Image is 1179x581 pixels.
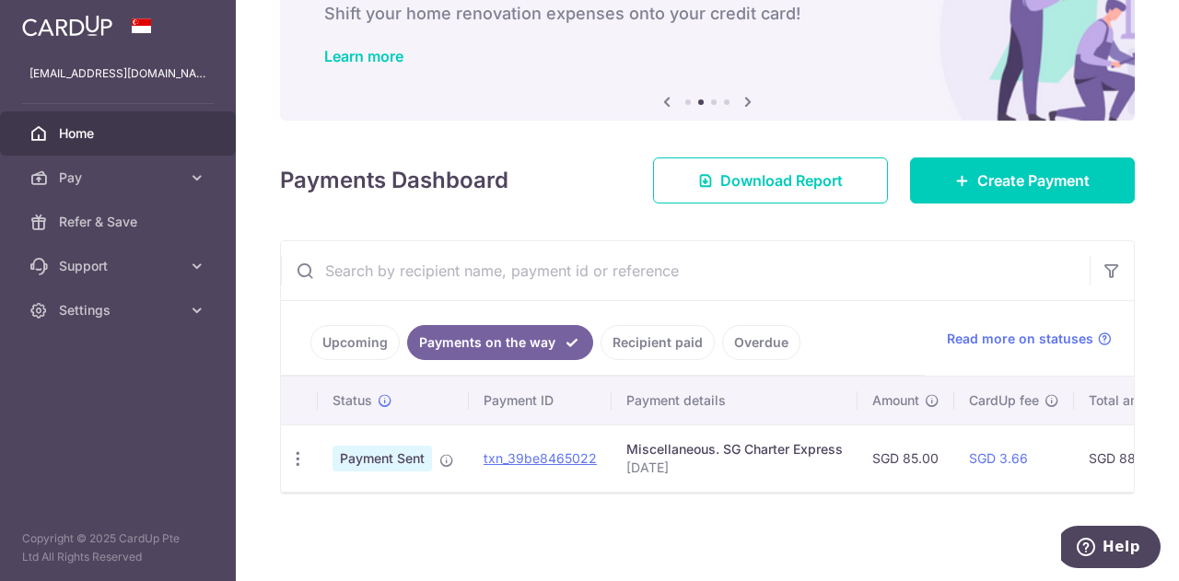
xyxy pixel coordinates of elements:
span: Home [59,124,181,143]
iframe: Opens a widget where you can find more information [1061,526,1161,572]
span: Total amt. [1089,391,1150,410]
span: Support [59,257,181,275]
th: Payment details [612,377,858,424]
span: Status [333,391,372,410]
a: txn_39be8465022 [484,450,597,466]
p: [EMAIL_ADDRESS][DOMAIN_NAME] [29,64,206,83]
p: [DATE] [626,459,843,477]
span: Settings [59,301,181,320]
td: SGD 85.00 [858,424,954,492]
a: Read more on statuses [947,330,1112,348]
span: Read more on statuses [947,330,1093,348]
a: Overdue [722,325,800,360]
span: Download Report [720,169,843,192]
a: Recipient paid [601,325,715,360]
img: CardUp [22,15,112,37]
div: Miscellaneous. SG Charter Express [626,440,843,459]
a: Download Report [653,157,888,203]
span: Pay [59,168,181,187]
h6: Shift your home renovation expenses onto your credit card! [324,3,1091,25]
span: Refer & Save [59,213,181,231]
span: Amount [872,391,919,410]
span: Payment Sent [333,446,432,471]
a: Create Payment [910,157,1135,203]
h4: Payments Dashboard [280,164,508,197]
a: Upcoming [310,325,400,360]
input: Search by recipient name, payment id or reference [281,241,1090,300]
span: Create Payment [977,169,1090,192]
a: Learn more [324,47,403,65]
span: CardUp fee [969,391,1039,410]
a: SGD 3.66 [969,450,1028,466]
th: Payment ID [469,377,612,424]
a: Payments on the way [407,325,593,360]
